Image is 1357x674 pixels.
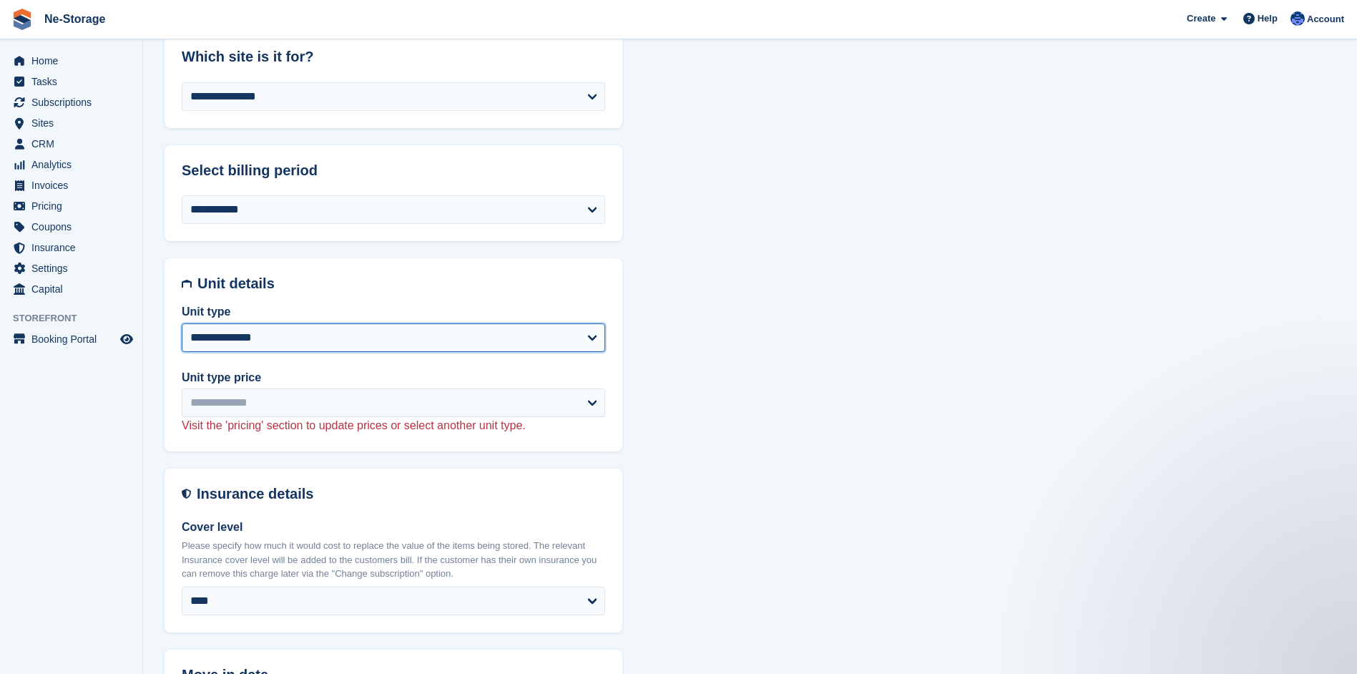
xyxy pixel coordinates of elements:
p: Please specify how much it would cost to replace the value of the items being stored. The relevan... [182,539,605,581]
label: Unit type [182,303,605,321]
a: menu [7,51,135,71]
a: menu [7,175,135,195]
a: menu [7,217,135,237]
span: Settings [31,258,117,278]
a: menu [7,155,135,175]
span: Pricing [31,196,117,216]
h2: Insurance details [197,486,605,502]
span: Subscriptions [31,92,117,112]
a: Preview store [118,331,135,348]
img: insurance-details-icon-731ffda60807649b61249b889ba3c5e2b5c27d34e2e1fb37a309f0fde93ff34a.svg [182,486,191,502]
span: Sites [31,113,117,133]
a: Ne-Storage [39,7,111,31]
span: Home [31,51,117,71]
a: menu [7,196,135,216]
span: Storefront [13,311,142,326]
h2: Select billing period [182,162,605,179]
span: Coupons [31,217,117,237]
p: Visit the 'pricing' section to update prices or select another unit type. [182,417,605,434]
label: Cover level [182,519,605,536]
span: Capital [31,279,117,299]
a: menu [7,258,135,278]
a: menu [7,329,135,349]
a: menu [7,134,135,154]
span: Account [1307,12,1344,26]
img: Karol Carter [1290,11,1305,26]
a: menu [7,72,135,92]
img: stora-icon-8386f47178a22dfd0bd8f6a31ec36ba5ce8667c1dd55bd0f319d3a0aa187defe.svg [11,9,33,30]
h2: Which site is it for? [182,49,605,65]
a: menu [7,238,135,258]
span: Create [1187,11,1215,26]
span: Tasks [31,72,117,92]
a: menu [7,113,135,133]
img: unit-details-icon-595b0c5c156355b767ba7b61e002efae458ec76ed5ec05730b8e856ff9ea34a9.svg [182,275,192,292]
a: menu [7,92,135,112]
span: Help [1258,11,1278,26]
h2: Unit details [197,275,605,292]
span: Booking Portal [31,329,117,349]
span: Invoices [31,175,117,195]
span: CRM [31,134,117,154]
a: menu [7,279,135,299]
label: Unit type price [182,369,605,386]
span: Analytics [31,155,117,175]
span: Insurance [31,238,117,258]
